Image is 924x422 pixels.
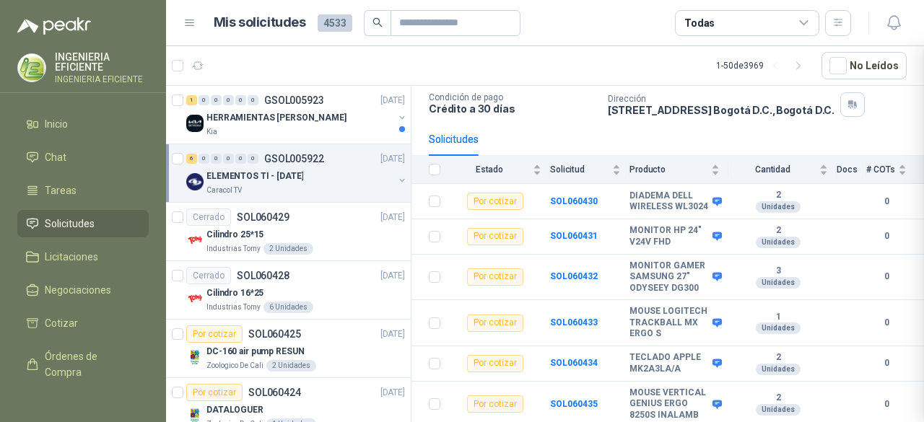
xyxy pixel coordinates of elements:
[17,309,149,337] a: Cotizar
[372,17,383,27] span: search
[17,177,149,204] a: Tareas
[55,75,149,84] p: INGENIERIA EFICIENTE
[17,144,149,171] a: Chat
[17,110,149,138] a: Inicio
[17,243,149,271] a: Licitaciones
[45,116,68,132] span: Inicio
[18,54,45,82] img: Company Logo
[17,276,149,304] a: Negociaciones
[45,216,95,232] span: Solicitudes
[55,52,149,72] p: INGENIERIA EFICIENTE
[45,249,98,265] span: Licitaciones
[214,12,306,33] h1: Mis solicitudes
[45,282,111,298] span: Negociaciones
[17,210,149,237] a: Solicitudes
[318,14,352,32] span: 4533
[17,343,149,386] a: Órdenes de Compra
[17,17,91,35] img: Logo peakr
[45,348,135,380] span: Órdenes de Compra
[684,15,715,31] div: Todas
[45,149,66,165] span: Chat
[45,183,77,198] span: Tareas
[45,315,78,331] span: Cotizar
